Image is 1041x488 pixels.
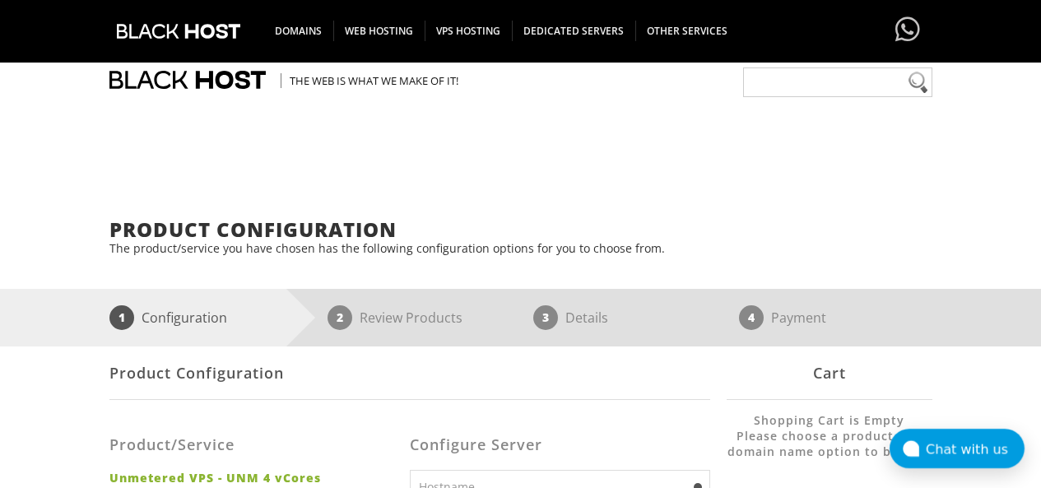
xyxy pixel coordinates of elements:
[281,73,458,88] span: The Web is what we make of it!
[739,305,764,330] span: 4
[109,346,710,400] div: Product Configuration
[109,437,397,453] h3: Product/Service
[109,305,134,330] span: 1
[512,21,636,41] span: DEDICATED SERVERS
[743,67,932,97] input: Need help?
[360,305,462,330] p: Review Products
[410,437,710,453] h3: Configure Server
[109,240,932,256] p: The product/service you have chosen has the following configuration options for you to choose from.
[890,429,1025,468] button: Chat with us
[533,305,558,330] span: 3
[142,305,227,330] p: Configuration
[109,219,932,240] h1: Product Configuration
[263,21,334,41] span: DOMAINS
[727,412,932,476] li: Shopping Cart is Empty Please choose a product and domain name option to begin...
[328,305,352,330] span: 2
[109,470,397,486] strong: Unmetered VPS - UNM 4 vCores
[771,305,826,330] p: Payment
[565,305,608,330] p: Details
[635,21,739,41] span: OTHER SERVICES
[926,441,1025,457] div: Chat with us
[727,346,932,400] div: Cart
[425,21,513,41] span: VPS HOSTING
[333,21,425,41] span: WEB HOSTING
